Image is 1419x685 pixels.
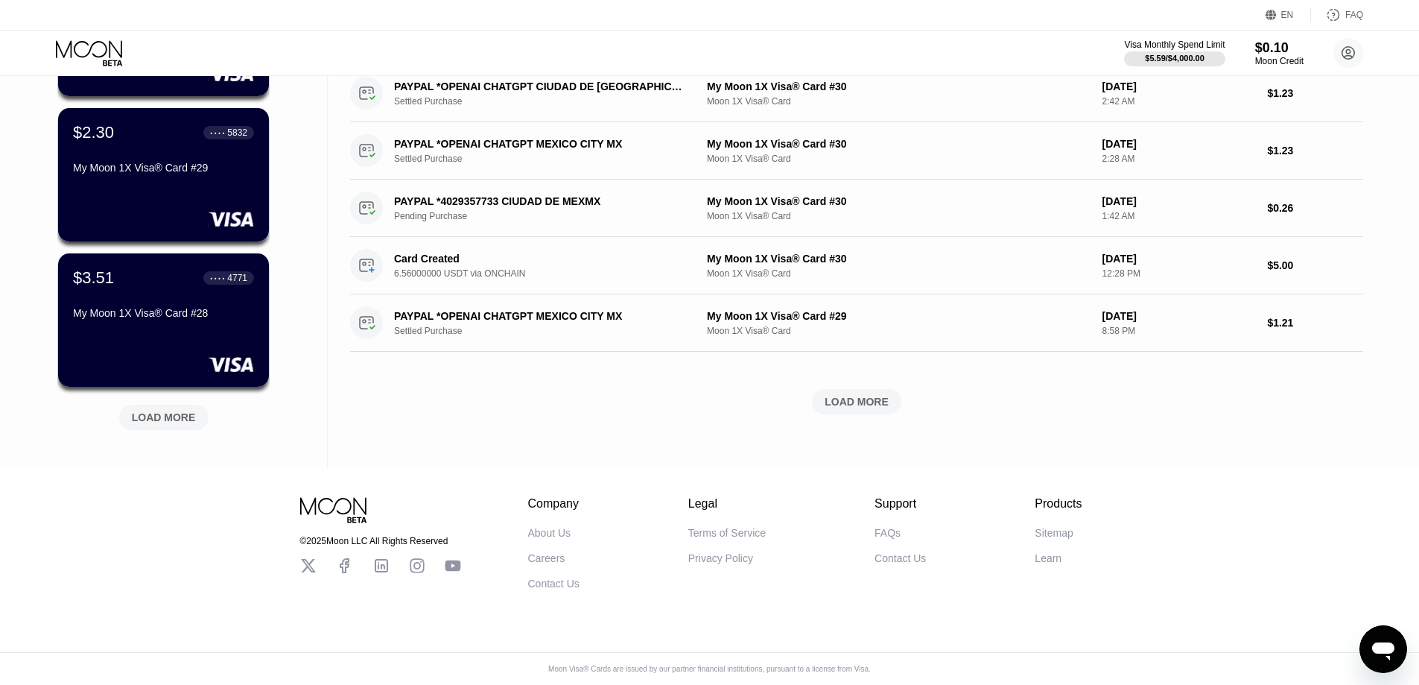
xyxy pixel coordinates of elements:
[528,552,565,564] div: Careers
[210,276,225,280] div: ● ● ● ●
[300,536,461,546] div: © 2025 Moon LLC All Rights Reserved
[350,180,1363,237] div: PAYPAL *4029357733 CIUDAD DE MEXMXPending PurchaseMy Moon 1X Visa® Card #30Moon 1X Visa® Card[DAT...
[688,527,766,539] div: Terms of Service
[58,108,269,242] div: $2.30● ● ● ●5832My Moon 1X Visa® Card #29
[528,527,571,539] div: About Us
[1102,268,1256,279] div: 12:28 PM
[73,268,114,288] div: $3.51
[688,552,753,564] div: Privacy Policy
[1267,317,1363,329] div: $1.21
[1102,154,1256,164] div: 2:28 AM
[1102,138,1256,150] div: [DATE]
[394,326,705,336] div: Settled Purchase
[394,310,683,322] div: PAYPAL *OPENAI CHATGPT MEXICO CITY MX
[1035,527,1073,539] div: Sitemap
[227,273,247,283] div: 4771
[707,195,1091,207] div: My Moon 1X Visa® Card #30
[707,211,1091,221] div: Moon 1X Visa® Card
[394,253,683,265] div: Card Created
[1102,310,1256,322] div: [DATE]
[394,268,705,279] div: 6.56000000 USDT via ONCHAIN
[108,399,220,430] div: LOAD MORE
[1102,81,1256,92] div: [DATE]
[1102,195,1256,207] div: [DATE]
[1124,40,1225,66] div: Visa Monthly Spend Limit$5.59/$4,000.00
[707,310,1091,322] div: My Moon 1X Visa® Card #29
[825,395,889,408] div: LOAD MORE
[73,123,114,142] div: $2.30
[227,127,247,138] div: 5832
[707,138,1091,150] div: My Moon 1X Visa® Card #30
[1102,211,1256,221] div: 1:42 AM
[1267,202,1363,214] div: $0.26
[132,411,196,424] div: LOAD MORE
[1281,10,1294,20] div: EN
[1035,552,1061,564] div: Learn
[350,237,1363,294] div: Card Created6.56000000 USDT via ONCHAINMy Moon 1X Visa® Card #30Moon 1X Visa® Card[DATE]12:28 PM$...
[874,552,926,564] div: Contact Us
[73,162,254,174] div: My Moon 1X Visa® Card #29
[1145,54,1204,63] div: $5.59 / $4,000.00
[707,81,1091,92] div: My Moon 1X Visa® Card #30
[394,154,705,164] div: Settled Purchase
[350,65,1363,122] div: PAYPAL *OPENAI CHATGPT CIUDAD DE [GEOGRAPHIC_DATA]Settled PurchaseMy Moon 1X Visa® Card #30Moon 1...
[394,96,705,107] div: Settled Purchase
[528,578,580,590] div: Contact Us
[1102,326,1256,336] div: 8:58 PM
[210,130,225,135] div: ● ● ● ●
[1266,7,1311,22] div: EN
[1267,87,1363,99] div: $1.23
[1267,259,1363,271] div: $5.00
[1359,625,1407,673] iframe: Кнопка запуска окна обмена сообщениями
[1345,10,1363,20] div: FAQ
[58,253,269,387] div: $3.51● ● ● ●4771My Moon 1X Visa® Card #28
[707,268,1091,279] div: Moon 1X Visa® Card
[707,154,1091,164] div: Moon 1X Visa® Card
[1035,497,1082,511] div: Products
[707,326,1091,336] div: Moon 1X Visa® Card
[874,527,901,539] div: FAQs
[707,253,1091,265] div: My Moon 1X Visa® Card #30
[73,307,254,319] div: My Moon 1X Visa® Card #28
[350,294,1363,352] div: PAYPAL *OPENAI CHATGPT MEXICO CITY MXSettled PurchaseMy Moon 1X Visa® Card #29Moon 1X Visa® Card[...
[874,497,926,511] div: Support
[350,389,1363,414] div: LOAD MORE
[1124,40,1225,50] div: Visa Monthly Spend Limit
[707,96,1091,107] div: Moon 1X Visa® Card
[1102,96,1256,107] div: 2:42 AM
[688,497,766,511] div: Legal
[394,138,683,150] div: PAYPAL *OPENAI CHATGPT MEXICO CITY MX
[1267,145,1363,157] div: $1.23
[1255,40,1304,66] div: $0.10Moon Credit
[1102,253,1256,265] div: [DATE]
[394,195,683,207] div: PAYPAL *4029357733 CIUDAD DE MEXMX
[1311,7,1363,22] div: FAQ
[536,665,883,673] div: Moon Visa® Cards are issued by our partner financial institutions, pursuant to a license from Visa.
[528,497,580,511] div: Company
[1255,40,1304,56] div: $0.10
[1255,56,1304,66] div: Moon Credit
[350,122,1363,180] div: PAYPAL *OPENAI CHATGPT MEXICO CITY MXSettled PurchaseMy Moon 1X Visa® Card #30Moon 1X Visa® Card[...
[394,211,705,221] div: Pending Purchase
[394,81,683,92] div: PAYPAL *OPENAI CHATGPT CIUDAD DE [GEOGRAPHIC_DATA]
